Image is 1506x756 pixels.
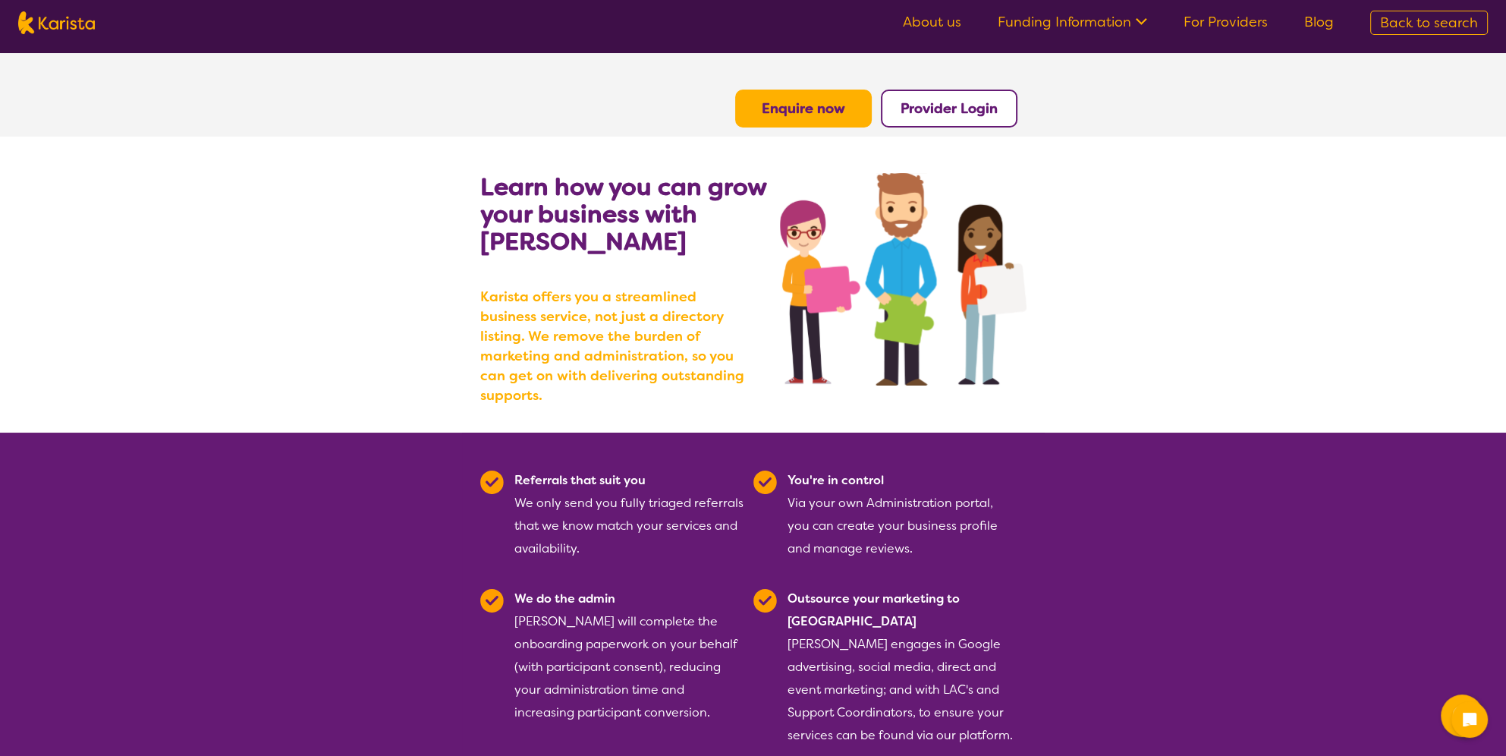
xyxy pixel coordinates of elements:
[735,90,872,128] button: Enquire now
[780,173,1026,386] img: grow your business with Karista
[480,589,504,613] img: Tick
[1304,13,1334,31] a: Blog
[903,13,961,31] a: About us
[514,587,744,747] div: [PERSON_NAME] will complete the onboarding paperwork on your behalf (with participant consent), r...
[881,90,1017,128] button: Provider Login
[753,471,777,494] img: Tick
[788,469,1017,560] div: Via your own Administration portal, you can create your business profile and manage reviews.
[753,589,777,613] img: Tick
[480,171,766,257] b: Learn how you can grow your business with [PERSON_NAME]
[901,99,998,118] a: Provider Login
[1184,13,1268,31] a: For Providers
[1380,14,1478,32] span: Back to search
[1370,11,1488,35] a: Back to search
[514,591,615,606] b: We do the admin
[788,591,960,629] b: Outsource your marketing to [GEOGRAPHIC_DATA]
[762,99,845,118] a: Enquire now
[18,11,95,34] img: Karista logo
[480,287,753,405] b: Karista offers you a streamlined business service, not just a directory listing. We remove the bu...
[514,469,744,560] div: We only send you fully triaged referrals that we know match your services and availability.
[998,13,1147,31] a: Funding Information
[480,471,504,494] img: Tick
[788,587,1017,747] div: [PERSON_NAME] engages in Google advertising, social media, direct and event marketing; and with L...
[514,472,646,488] b: Referrals that suit you
[1441,695,1483,737] button: Channel Menu
[788,472,884,488] b: You're in control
